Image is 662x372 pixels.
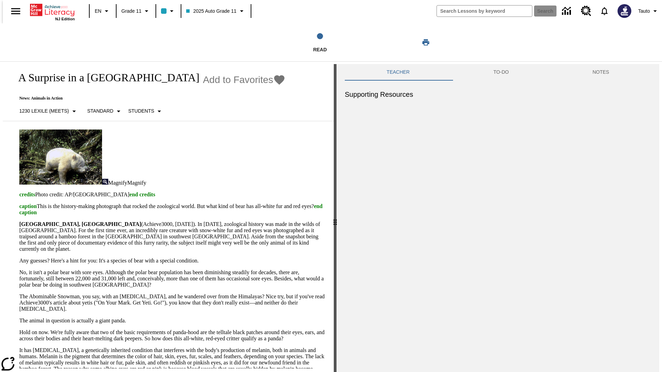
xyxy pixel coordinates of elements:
[55,17,75,21] span: NJ Edition
[158,5,179,17] button: Class color is light blue. Change class color
[126,105,166,117] button: Select Student
[19,192,35,197] span: credits
[128,107,154,115] p: Students
[345,89,651,100] h6: Supporting Resources
[3,64,334,369] div: reading
[19,221,141,227] strong: [GEOGRAPHIC_DATA], [GEOGRAPHIC_DATA]
[19,107,69,115] p: 1230 Lexile (Meets)
[19,329,325,342] p: Hold on now. We're fully aware that two of the basic requirements of panda-hood are the telltale ...
[203,74,273,85] span: Add to Favorites
[30,2,75,21] div: Home
[84,105,126,117] button: Scaffolds, Standard
[618,4,631,18] img: Avatar
[19,293,325,312] p: The Abominable Snowman, you say, with an [MEDICAL_DATA], and he wandered over from the Himalayas?...
[613,2,635,20] button: Select a new avatar
[127,180,146,186] span: Magnify
[345,64,651,81] div: Instructional Panel Tabs
[334,64,337,372] div: Press Enter or Spacebar and then press right and left arrow keys to move the slider
[595,2,613,20] a: Notifications
[452,64,551,81] button: TO-DO
[19,269,325,288] p: No, it isn't a polar bear with sore eyes. Although the polar bear population has been diminishing...
[19,192,325,198] p: Photo credit: AP/[GEOGRAPHIC_DATA]
[203,74,285,86] button: Add to Favorites - A Surprise in a Bamboo Forest
[337,64,659,372] div: activity
[129,192,155,197] span: end credits
[313,47,327,52] span: Read
[638,8,650,15] span: Tauto
[87,107,113,115] p: Standard
[19,203,322,215] span: end caption
[635,5,662,17] button: Profile/Settings
[231,23,409,61] button: Read step 1 of 1
[95,8,101,15] span: EN
[121,8,141,15] span: Grade 11
[19,203,37,209] span: caption
[11,96,285,101] p: News: Animals in Action
[19,258,325,264] p: Any guesses? Here's a hint for you: It's a species of bear with a special condition.
[437,6,532,17] input: search field
[577,2,595,20] a: Resource Center, Will open in new tab
[558,2,577,21] a: Data Center
[19,221,325,252] p: (Achieve3000, [DATE]). In [DATE], zoological history was made in the wilds of [GEOGRAPHIC_DATA]. ...
[11,71,199,84] h1: A Surprise in a [GEOGRAPHIC_DATA]
[92,5,114,17] button: Language: EN, Select a language
[119,5,153,17] button: Grade: Grade 11, Select a grade
[183,5,248,17] button: Class: 2025 Auto Grade 11, Select your class
[345,64,452,81] button: Teacher
[19,318,325,324] p: The animal in question is actually a giant panda.
[186,8,236,15] span: 2025 Auto Grade 11
[551,64,651,81] button: NOTES
[6,1,26,21] button: Open side menu
[17,105,81,117] button: Select Lexile, 1230 Lexile (Meets)
[19,203,325,216] p: This is the history-making photograph that rocked the zoological world. But what kind of bear has...
[415,36,437,49] button: Print
[19,130,102,185] img: albino pandas in China are sometimes mistaken for polar bears
[102,179,108,185] img: Magnify
[108,180,127,186] span: Magnify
